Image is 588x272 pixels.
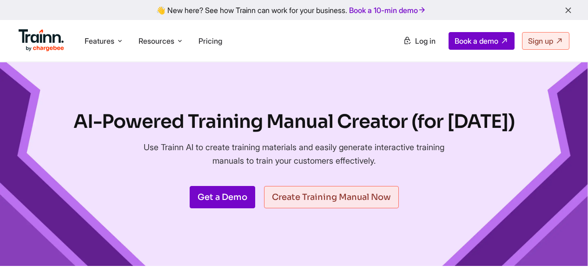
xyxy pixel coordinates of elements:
[198,36,222,46] a: Pricing
[449,32,515,50] a: Book a demo
[139,140,450,167] p: Use Trainn AI to create training materials and easily generate interactive training manuals to tr...
[190,186,255,208] a: Get a Demo
[139,36,174,46] span: Resources
[522,32,569,50] a: Sign up
[6,6,582,14] div: 👋 New here? See how Trainn can work for your business.
[73,109,515,135] h1: AI-Powered Training Manual Creator (for [DATE])
[455,36,498,46] span: Book a demo
[347,4,428,17] a: Book a 10-min demo
[415,36,436,46] span: Log in
[19,29,64,52] img: Trainn Logo
[85,36,114,46] span: Features
[397,33,441,49] a: Log in
[528,36,553,46] span: Sign up
[264,186,399,208] a: Create Training Manual Now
